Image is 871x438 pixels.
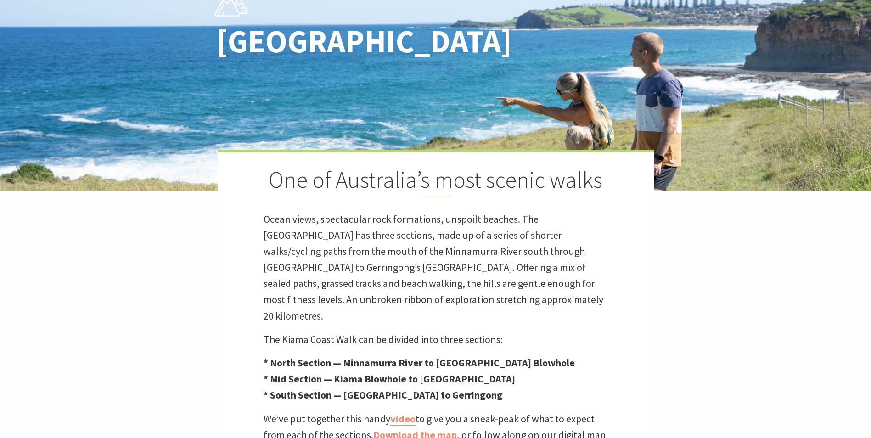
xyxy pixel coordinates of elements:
a: video [390,412,416,426]
h1: [GEOGRAPHIC_DATA] [217,23,476,59]
strong: * Mid Section — Kiama Blowhole to [GEOGRAPHIC_DATA] [264,372,515,385]
strong: * North Section — Minnamurra River to [GEOGRAPHIC_DATA] Blowhole [264,356,575,369]
p: The Kiama Coast Walk can be divided into three sections: [264,331,608,348]
strong: * South Section — [GEOGRAPHIC_DATA] to Gerringong [264,388,503,401]
p: Ocean views, spectacular rock formations, unspoilt beaches. The [GEOGRAPHIC_DATA] has three secti... [264,211,608,324]
h2: One of Australia’s most scenic walks [264,166,608,197]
